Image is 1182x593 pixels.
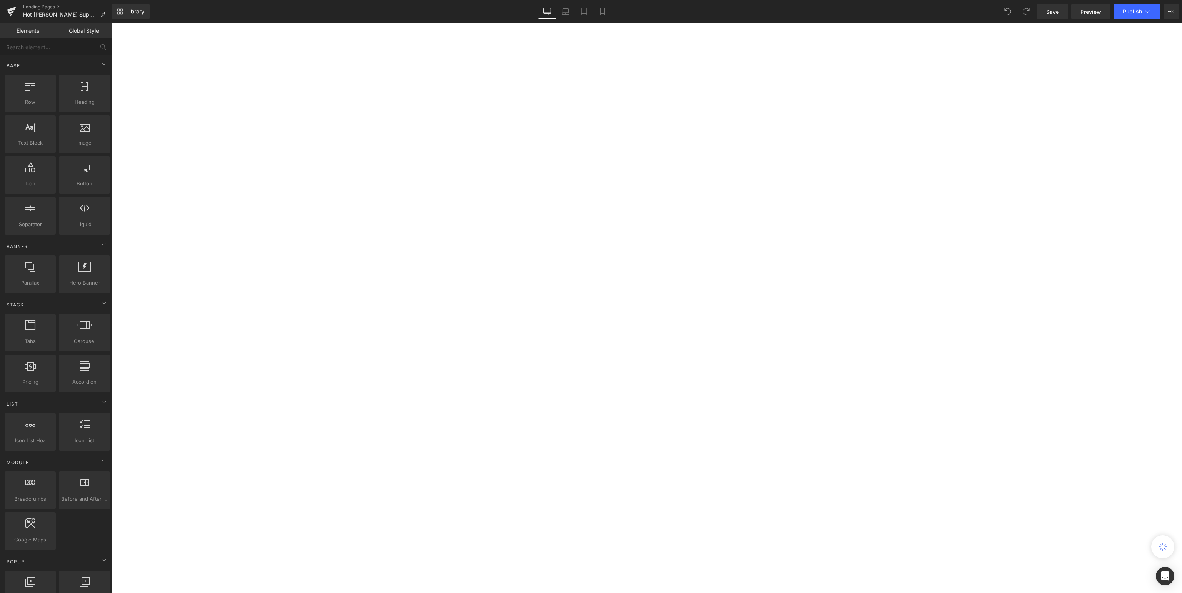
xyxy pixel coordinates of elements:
[1164,4,1179,19] button: More
[6,558,25,565] span: Popup
[61,337,108,345] span: Carousel
[61,139,108,147] span: Image
[61,180,108,188] span: Button
[538,4,556,19] a: Desktop
[112,4,150,19] a: New Library
[575,4,593,19] a: Tablet
[61,279,108,287] span: Hero Banner
[61,220,108,228] span: Liquid
[1071,4,1110,19] a: Preview
[7,337,53,345] span: Tabs
[7,220,53,228] span: Separator
[23,4,112,10] a: Landing Pages
[61,98,108,106] span: Heading
[1046,8,1059,16] span: Save
[593,4,612,19] a: Mobile
[7,139,53,147] span: Text Block
[61,378,108,386] span: Accordion
[7,180,53,188] span: Icon
[23,12,97,18] span: Hot [PERSON_NAME] Support - TDS
[7,378,53,386] span: Pricing
[126,8,144,15] span: Library
[7,436,53,445] span: Icon List Hoz
[1114,4,1160,19] button: Publish
[6,400,19,408] span: List
[1080,8,1101,16] span: Preview
[61,436,108,445] span: Icon List
[56,23,112,38] a: Global Style
[6,301,25,308] span: Stack
[556,4,575,19] a: Laptop
[61,495,108,503] span: Before and After Images
[1018,4,1034,19] button: Redo
[6,459,30,466] span: Module
[6,62,21,69] span: Base
[1000,4,1015,19] button: Undo
[7,495,53,503] span: Breadcrumbs
[1123,8,1142,15] span: Publish
[7,536,53,544] span: Google Maps
[1156,567,1174,585] div: Open Intercom Messenger
[7,279,53,287] span: Parallax
[6,243,28,250] span: Banner
[7,98,53,106] span: Row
